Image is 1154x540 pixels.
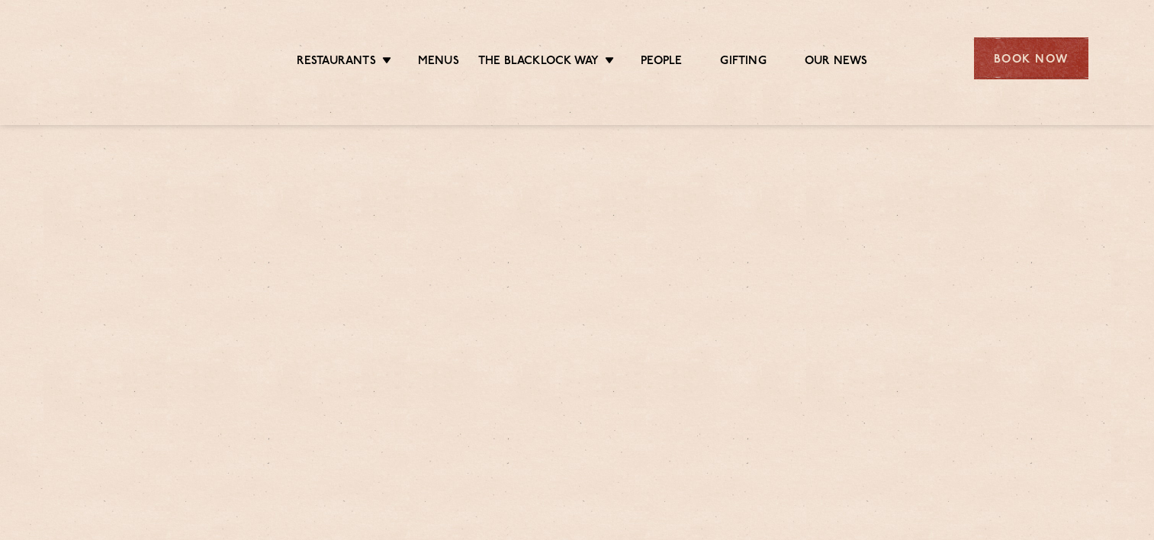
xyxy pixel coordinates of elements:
[478,54,599,71] a: The Blacklock Way
[805,54,868,71] a: Our News
[720,54,766,71] a: Gifting
[974,37,1088,79] div: Book Now
[66,14,198,102] img: svg%3E
[418,54,459,71] a: Menus
[641,54,682,71] a: People
[297,54,376,71] a: Restaurants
